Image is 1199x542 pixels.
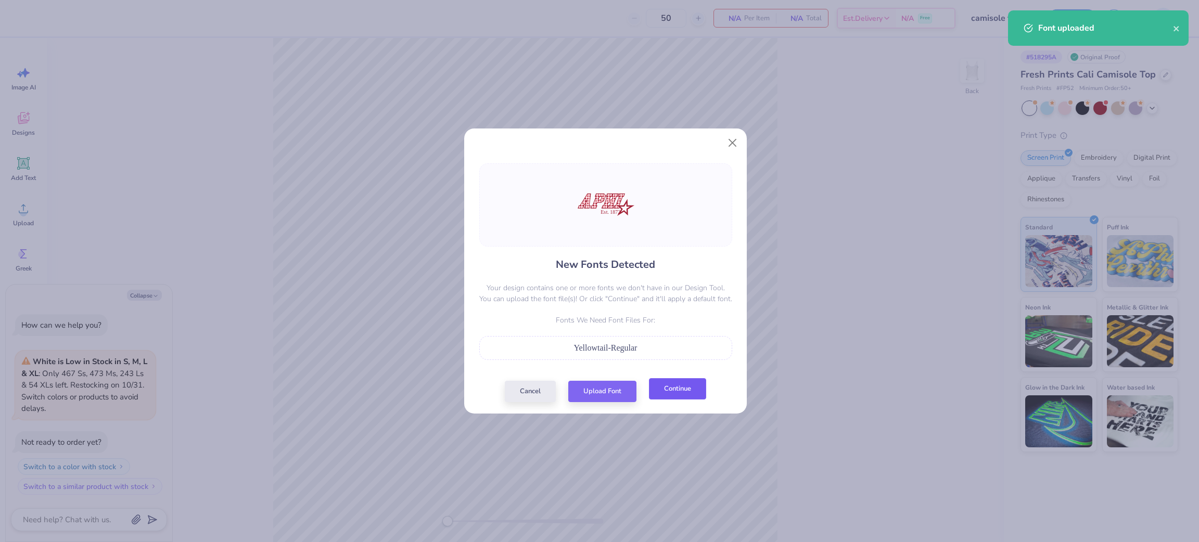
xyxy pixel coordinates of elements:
button: close [1173,22,1180,34]
button: Close [723,133,743,152]
button: Cancel [505,381,556,402]
p: Fonts We Need Font Files For: [479,315,732,326]
button: Continue [649,378,706,399]
h4: New Fonts Detected [556,257,655,272]
button: Upload Font [568,381,636,402]
div: Font uploaded [1038,22,1173,34]
span: Yellowtail-Regular [574,343,637,352]
p: Your design contains one or more fonts we don't have in our Design Tool. You can upload the font ... [479,282,732,304]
